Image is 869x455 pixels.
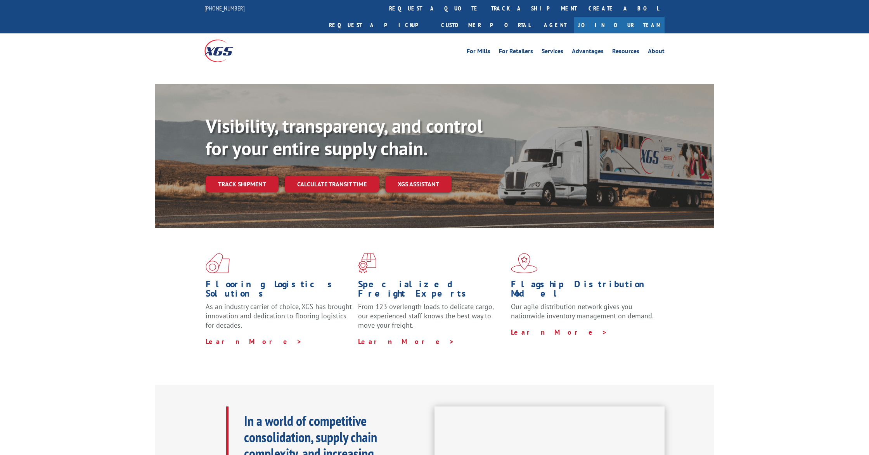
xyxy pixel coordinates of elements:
a: Learn More > [358,337,455,346]
h1: Flooring Logistics Solutions [206,280,352,302]
a: About [648,48,665,57]
a: Advantages [572,48,604,57]
p: From 123 overlength loads to delicate cargo, our experienced staff knows the best way to move you... [358,302,505,337]
img: xgs-icon-focused-on-flooring-red [358,253,376,273]
a: Customer Portal [435,17,536,33]
h1: Specialized Freight Experts [358,280,505,302]
a: Learn More > [511,328,608,337]
h1: Flagship Distribution Model [511,280,658,302]
a: For Mills [467,48,490,57]
a: Learn More > [206,337,302,346]
span: As an industry carrier of choice, XGS has brought innovation and dedication to flooring logistics... [206,302,352,330]
a: Agent [536,17,574,33]
span: Our agile distribution network gives you nationwide inventory management on demand. [511,302,654,320]
img: xgs-icon-flagship-distribution-model-red [511,253,538,273]
a: Resources [612,48,639,57]
a: Join Our Team [574,17,665,33]
a: [PHONE_NUMBER] [204,4,245,12]
a: Request a pickup [323,17,435,33]
b: Visibility, transparency, and control for your entire supply chain. [206,114,483,160]
a: For Retailers [499,48,533,57]
a: Track shipment [206,176,279,192]
a: XGS ASSISTANT [385,176,452,193]
a: Calculate transit time [285,176,379,193]
a: Services [542,48,563,57]
img: xgs-icon-total-supply-chain-intelligence-red [206,253,230,273]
